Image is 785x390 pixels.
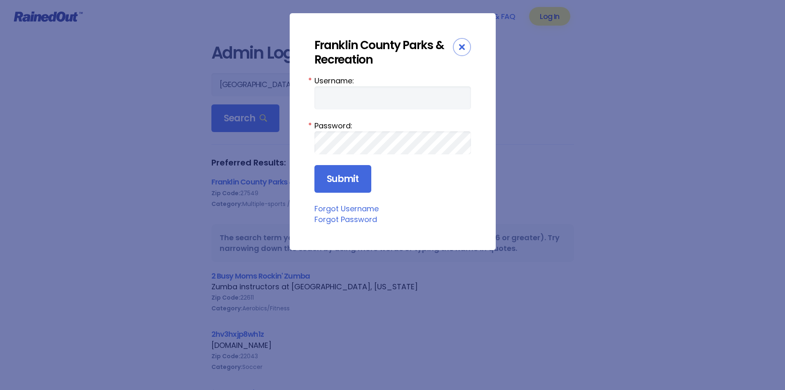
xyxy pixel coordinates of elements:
label: Password: [314,120,471,131]
input: Submit [314,165,371,193]
div: Close [453,38,471,56]
a: Forgot Password [314,214,377,225]
div: Franklin County Parks & Recreation [314,38,453,67]
label: Username: [314,75,471,86]
a: Forgot Username [314,203,379,214]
